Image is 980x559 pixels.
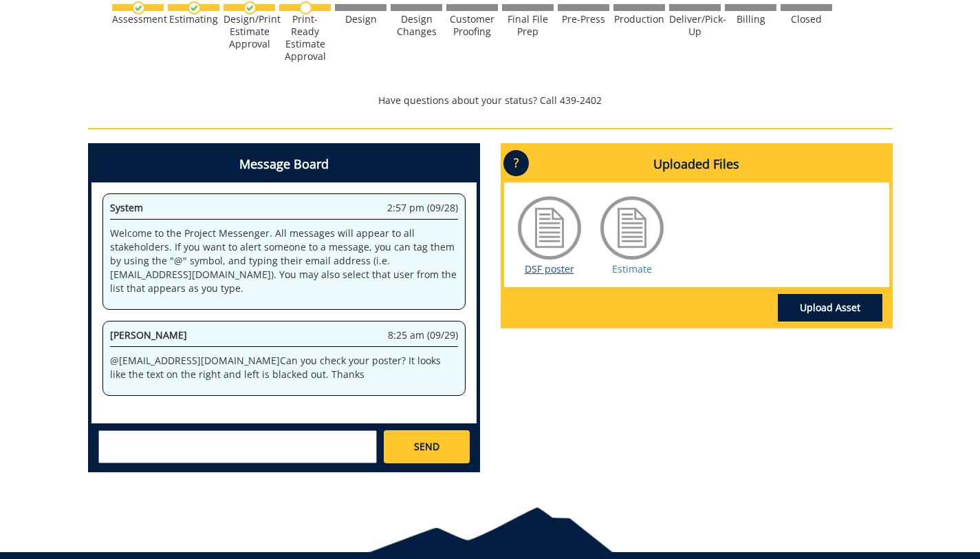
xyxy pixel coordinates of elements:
[725,13,776,25] div: Billing
[502,13,554,38] div: Final File Prep
[110,354,458,381] p: @ [EMAIL_ADDRESS][DOMAIN_NAME] Can you check your poster? It looks like the text on the right and...
[168,13,219,25] div: Estimating
[132,1,145,14] img: checkmark
[446,13,498,38] div: Customer Proofing
[414,440,439,454] span: SEND
[384,430,469,463] a: SEND
[279,13,331,63] div: Print-Ready Estimate Approval
[88,94,893,107] p: Have questions about your status? Call 439-2402
[299,1,312,14] img: no
[612,262,652,275] a: Estimate
[91,147,477,182] h4: Message Board
[112,13,164,25] div: Assessment
[669,13,721,38] div: Deliver/Pick-Up
[391,13,442,38] div: Design Changes
[243,1,257,14] img: checkmark
[224,13,275,50] div: Design/Print Estimate Approval
[503,150,529,176] p: ?
[388,328,458,342] span: 8:25 am (09/29)
[335,13,386,25] div: Design
[613,13,665,25] div: Production
[781,13,832,25] div: Closed
[110,226,458,295] p: Welcome to the Project Messenger. All messages will appear to all stakeholders. If you want to al...
[778,294,882,321] a: Upload Asset
[558,13,609,25] div: Pre-Press
[110,328,187,341] span: [PERSON_NAME]
[525,262,574,275] a: DSF poster
[387,201,458,215] span: 2:57 pm (09/28)
[188,1,201,14] img: checkmark
[110,201,143,214] span: System
[504,147,889,182] h4: Uploaded Files
[98,430,377,463] textarea: messageToSend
